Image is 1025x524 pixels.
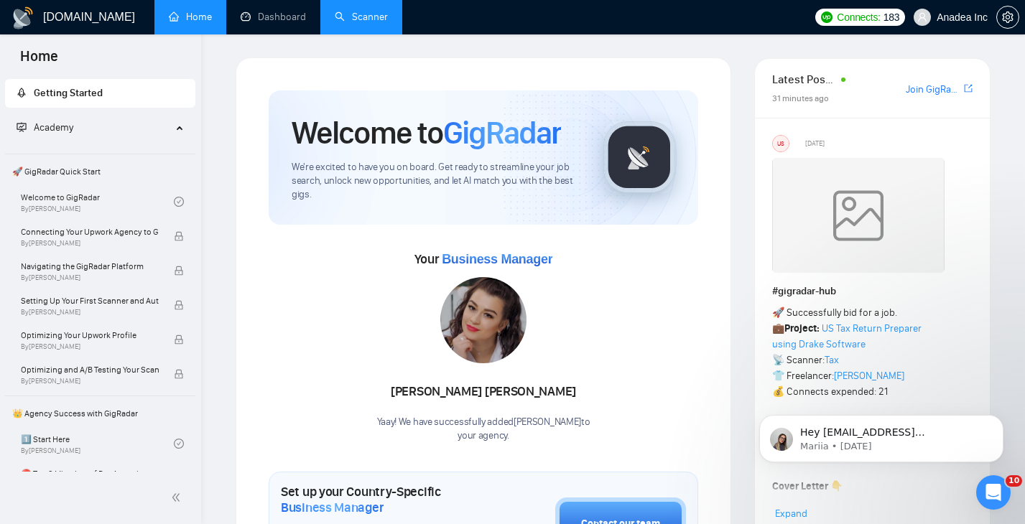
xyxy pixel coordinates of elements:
[6,399,194,428] span: 👑 Agency Success with GigRadar
[335,11,388,23] a: searchScanner
[21,342,159,351] span: By [PERSON_NAME]
[292,113,561,152] h1: Welcome to
[6,157,194,186] span: 🚀 GigRadar Quick Start
[34,121,73,134] span: Academy
[772,93,829,103] span: 31 minutes ago
[17,121,73,134] span: Academy
[442,252,552,266] span: Business Manager
[174,334,184,345] span: lock
[21,328,159,342] span: Optimizing Your Upwork Profile
[772,70,837,88] span: Latest Posts from the GigRadar Community
[281,500,384,515] span: Business Manager
[976,475,1011,510] iframe: Intercom live chat
[775,507,807,520] span: Expand
[377,416,590,443] div: Yaay! We have successfully added [PERSON_NAME] to
[21,273,159,282] span: By [PERSON_NAME]
[174,439,184,449] span: check-circle
[292,161,580,202] span: We're excited to have you on board. Get ready to streamline your job search, unlock new opportuni...
[21,186,174,217] a: Welcome to GigRadarBy[PERSON_NAME]
[603,121,675,193] img: gigradar-logo.png
[21,294,159,308] span: Setting Up Your First Scanner and Auto-Bidder
[171,490,185,505] span: double-left
[772,158,945,273] img: weqQh+iSagEgQAAAABJRU5ErkJggg==
[837,9,880,25] span: Connects:
[1006,475,1022,487] span: 10
[772,284,973,299] h1: # gigradar-hub
[964,83,973,94] span: export
[377,429,590,443] p: your agency .
[443,113,561,152] span: GigRadar
[805,137,825,150] span: [DATE]
[21,259,159,273] span: Navigating the GigRadar Platform
[784,322,820,334] strong: Project:
[917,12,927,22] span: user
[834,370,904,382] a: [PERSON_NAME]
[174,369,184,379] span: lock
[906,82,961,98] a: Join GigRadar Slack Community
[17,88,27,98] span: rocket
[21,467,159,481] span: ⛔ Top 3 Mistakes of Pro Agencies
[997,11,1019,23] span: setting
[21,308,159,317] span: By [PERSON_NAME]
[772,480,843,492] strong: Cover Letter 👇
[738,385,1025,485] iframe: Intercom notifications message
[9,46,70,76] span: Home
[377,380,590,404] div: [PERSON_NAME] [PERSON_NAME]
[964,82,973,95] a: export
[21,428,174,459] a: 1️⃣ Start HereBy[PERSON_NAME]
[825,354,839,366] a: Tax
[281,484,483,515] h1: Set up your Country-Specific
[17,122,27,132] span: fund-projection-screen
[169,11,212,23] a: homeHome
[174,300,184,310] span: lock
[174,231,184,241] span: lock
[821,11,832,23] img: upwork-logo.png
[440,277,527,363] img: 1687292573241-91.jpg
[34,87,103,99] span: Getting Started
[5,79,195,108] li: Getting Started
[21,225,159,239] span: Connecting Your Upwork Agency to GigRadar
[996,11,1019,23] a: setting
[241,11,306,23] a: dashboardDashboard
[414,251,553,267] span: Your
[174,197,184,207] span: check-circle
[11,6,34,29] img: logo
[996,6,1019,29] button: setting
[772,322,922,350] a: US Tax Return Preparer using Drake Software
[174,266,184,276] span: lock
[21,239,159,248] span: By [PERSON_NAME]
[883,9,899,25] span: 183
[21,362,159,377] span: Optimizing and A/B Testing Your Scanner for Better Results
[773,136,789,151] div: US
[21,377,159,385] span: By [PERSON_NAME]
